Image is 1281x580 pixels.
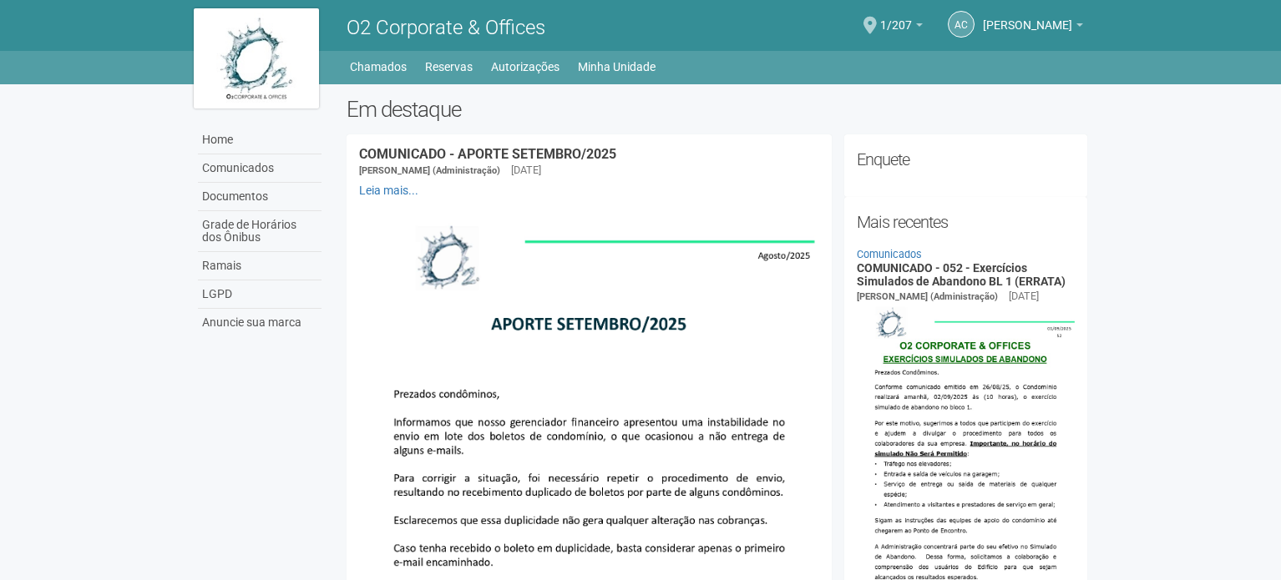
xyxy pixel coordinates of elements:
[194,8,319,108] img: logo.jpg
[1009,289,1039,304] div: [DATE]
[198,252,322,280] a: Ramais
[857,261,1066,287] a: COMUNICADO - 052 - Exercícios Simulados de Abandono BL 1 (ERRATA)
[948,11,975,38] a: AC
[359,184,418,197] a: Leia mais...
[425,55,473,78] a: Reservas
[347,16,545,39] span: O2 Corporate & Offices
[578,55,656,78] a: Minha Unidade
[350,55,407,78] a: Chamados
[491,55,559,78] a: Autorizações
[347,97,1087,122] h2: Em destaque
[857,209,1075,235] h2: Mais recentes
[983,21,1083,34] a: [PERSON_NAME]
[983,3,1072,32] span: Andréa Cunha
[857,248,922,260] a: Comunicados
[857,147,1075,172] h2: Enquete
[198,309,322,336] a: Anuncie sua marca
[198,211,322,252] a: Grade de Horários dos Ônibus
[359,165,500,176] span: [PERSON_NAME] (Administração)
[880,21,923,34] a: 1/207
[511,163,541,178] div: [DATE]
[198,154,322,183] a: Comunicados
[198,126,322,154] a: Home
[198,280,322,309] a: LGPD
[880,3,912,32] span: 1/207
[198,183,322,211] a: Documentos
[359,146,616,162] a: COMUNICADO - APORTE SETEMBRO/2025
[857,291,998,302] span: [PERSON_NAME] (Administração)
